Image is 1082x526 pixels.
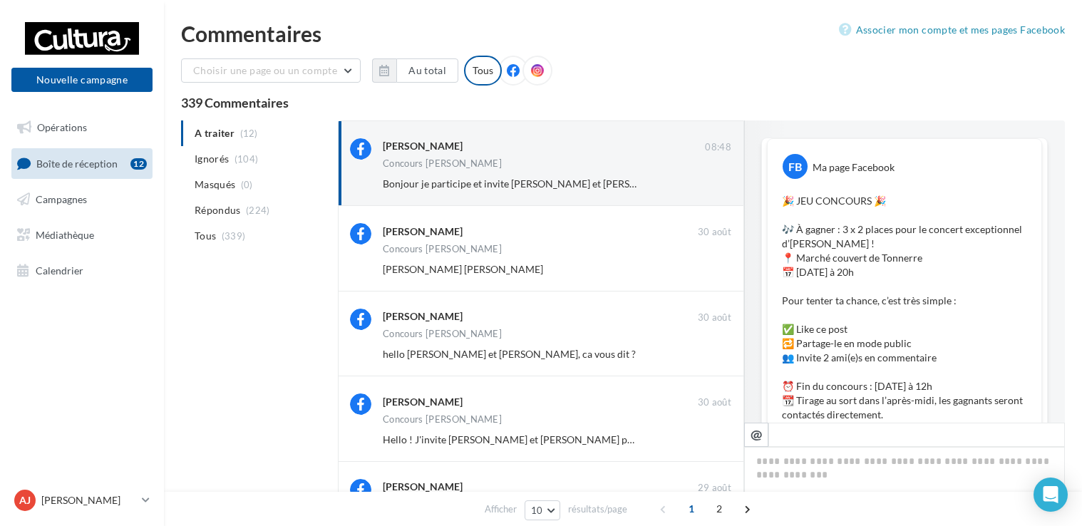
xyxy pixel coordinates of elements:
[37,121,87,133] span: Opérations
[11,68,153,92] button: Nouvelle campagne
[464,56,502,86] div: Tous
[36,157,118,169] span: Boîte de réception
[383,395,463,409] div: [PERSON_NAME]
[372,58,458,83] button: Au total
[783,154,808,179] div: FB
[9,185,155,215] a: Campagnes
[195,229,216,243] span: Tous
[744,423,768,447] button: @
[181,23,1065,44] div: Commentaires
[36,264,83,276] span: Calendrier
[698,226,731,239] span: 30 août
[181,96,1065,109] div: 339 Commentaires
[36,229,94,241] span: Médiathèque
[698,482,731,495] span: 29 août
[9,113,155,143] a: Opérations
[698,396,731,409] span: 30 août
[41,493,136,507] p: [PERSON_NAME]
[525,500,561,520] button: 10
[11,487,153,514] a: AJ [PERSON_NAME]
[36,193,87,205] span: Campagnes
[235,153,259,165] span: (104)
[705,141,731,154] span: 08:48
[383,348,636,360] span: hello [PERSON_NAME] et [PERSON_NAME], ca vous dit ?
[383,480,463,494] div: [PERSON_NAME]
[130,158,147,170] div: 12
[782,194,1027,450] p: 🎉 JEU CONCOURS 🎉 🎶 À gagner : 3 x 2 places pour le concert exceptionnel d’[PERSON_NAME] ! 📍 March...
[839,21,1065,38] a: Associer mon compte et mes pages Facebook
[9,220,155,250] a: Médiathèque
[19,493,31,507] span: AJ
[195,152,229,166] span: Ignorés
[383,415,502,424] div: Concours [PERSON_NAME]
[383,139,463,153] div: [PERSON_NAME]
[751,428,763,440] i: @
[698,311,731,324] span: 30 août
[383,329,502,339] div: Concours [PERSON_NAME]
[531,505,543,516] span: 10
[383,177,710,190] span: Bonjour je participe et invite [PERSON_NAME] et [PERSON_NAME] merci
[1034,478,1068,512] div: Open Intercom Messenger
[246,205,270,216] span: (224)
[383,263,543,275] span: [PERSON_NAME] [PERSON_NAME]
[9,256,155,286] a: Calendrier
[241,179,253,190] span: (0)
[383,433,751,445] span: Hello ! J'invite [PERSON_NAME] et [PERSON_NAME] pour un concert mémorable !
[383,159,502,168] div: Concours [PERSON_NAME]
[193,64,337,76] span: Choisir une page ou un compte
[383,225,463,239] div: [PERSON_NAME]
[195,177,235,192] span: Masqués
[708,497,731,520] span: 2
[396,58,458,83] button: Au total
[485,502,517,516] span: Afficher
[383,309,463,324] div: [PERSON_NAME]
[181,58,361,83] button: Choisir une page ou un compte
[813,160,895,175] div: Ma page Facebook
[383,244,502,254] div: Concours [PERSON_NAME]
[680,497,703,520] span: 1
[9,148,155,179] a: Boîte de réception12
[568,502,627,516] span: résultats/page
[195,203,241,217] span: Répondus
[222,230,246,242] span: (339)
